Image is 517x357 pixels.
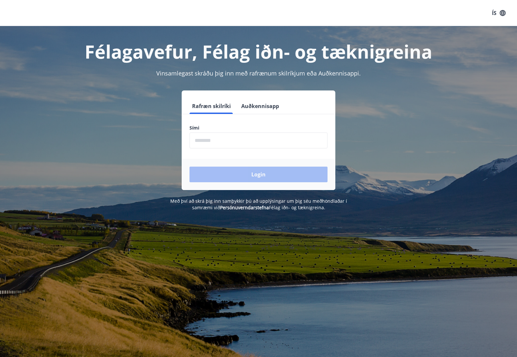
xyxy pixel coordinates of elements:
span: Með því að skrá þig inn samþykkir þú að upplýsingar um þig séu meðhöndlaðar í samræmi við Félag i... [170,198,347,211]
button: ÍS [488,7,509,19]
h1: Félagavefur, Félag iðn- og tæknigreina [32,39,485,64]
a: Persónuverndarstefna [220,204,269,211]
button: Auðkennisapp [239,98,282,114]
span: Vinsamlegast skráðu þig inn með rafrænum skilríkjum eða Auðkennisappi. [156,69,361,77]
button: Rafræn skilríki [189,98,233,114]
label: Sími [189,125,328,131]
